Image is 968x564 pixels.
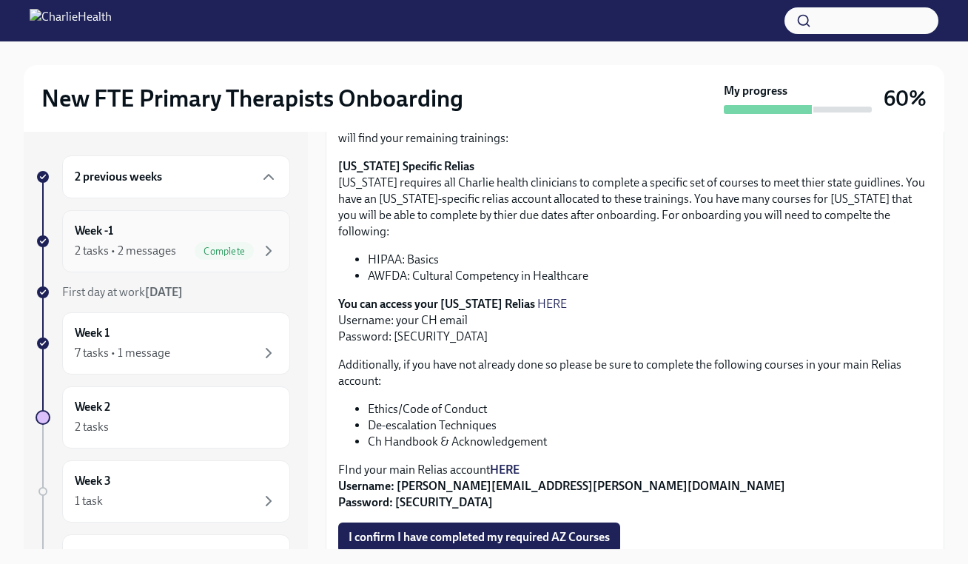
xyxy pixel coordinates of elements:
[41,84,463,113] h2: New FTE Primary Therapists Onboarding
[75,223,113,239] h6: Week -1
[368,268,932,284] li: AWFDA: Cultural Competency in Healthcare
[36,284,290,301] a: First day at work[DATE]
[338,357,932,389] p: Additionally, if you have not already done so please be sure to complete the following courses in...
[30,9,112,33] img: CharlieHealth
[36,460,290,523] a: Week 31 task
[36,210,290,272] a: Week -12 tasks • 2 messagesComplete
[36,386,290,449] a: Week 22 tasks
[338,296,932,345] p: Username: your CH email Password: [SECURITY_DATA]
[349,530,610,545] span: I confirm I have completed my required AZ Courses
[338,523,620,552] button: I confirm I have completed my required AZ Courses
[368,417,932,434] li: De-escalation Techniques
[75,325,110,341] h6: Week 1
[36,312,290,375] a: Week 17 tasks • 1 message
[75,547,111,563] h6: Week 4
[338,479,785,509] strong: Username: [PERSON_NAME][EMAIL_ADDRESS][PERSON_NAME][DOMAIN_NAME] Password: [SECURITY_DATA]
[724,83,787,99] strong: My progress
[338,297,535,311] strong: You can access your [US_STATE] Relias
[75,419,109,435] div: 2 tasks
[368,434,932,450] li: Ch Handbook & Acknowledgement
[368,401,932,417] li: Ethics/Code of Conduct
[490,463,520,477] a: HERE
[338,158,932,240] p: [US_STATE] requires all Charlie health clinicians to complete a specific set of courses to meet t...
[62,285,183,299] span: First day at work
[75,243,176,259] div: 2 tasks • 2 messages
[75,473,111,489] h6: Week 3
[145,285,183,299] strong: [DATE]
[884,85,927,112] h3: 60%
[75,493,103,509] div: 1 task
[75,345,170,361] div: 7 tasks • 1 message
[338,462,932,511] p: FInd your main Relias account
[338,159,474,173] strong: [US_STATE] Specific Relias
[368,252,932,268] li: HIPAA: Basics
[537,297,567,311] a: HERE
[195,246,254,257] span: Complete
[75,169,162,185] h6: 2 previous weeks
[62,155,290,198] div: 2 previous weeks
[75,399,110,415] h6: Week 2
